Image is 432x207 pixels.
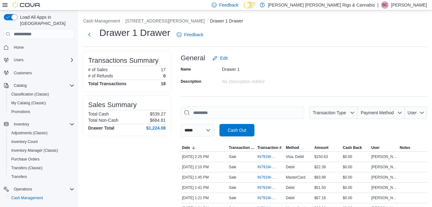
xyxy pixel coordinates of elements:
button: Home [1,43,77,52]
span: Notes [400,145,410,150]
span: Inventory Manager (Classic) [9,147,74,154]
span: Classification (Classic) [11,92,49,97]
button: IN791W-33351 [257,163,283,171]
span: Debit [286,185,294,190]
button: Transfers [6,172,77,181]
span: $51.50 [314,185,326,190]
span: Customers [14,71,32,76]
a: Purchase Orders [9,155,42,163]
span: Catalog [11,82,74,89]
span: IN791W-33351 [257,165,277,170]
span: Feedback [219,2,238,8]
button: IN791W-33352 [257,153,283,160]
button: Transaction Type [228,144,256,151]
h4: Total Transactions [88,81,127,86]
p: 0 [163,73,166,78]
span: $67.18 [314,195,326,200]
span: $150.63 [314,154,328,159]
div: Sheila Cayenne [381,1,389,9]
p: Sale [229,185,236,190]
button: Promotions [6,107,77,116]
nav: An example of EuiBreadcrumbs [83,18,427,25]
p: [PERSON_NAME] [PERSON_NAME] Rigs & Cannabis [268,1,375,9]
button: Customers [1,68,77,77]
button: Inventory Manager (Classic) [6,146,77,155]
span: Amount [314,145,328,150]
span: Adjustments (Classic) [11,131,48,136]
span: [PERSON_NAME] [371,154,397,159]
a: Adjustments (Classic) [9,129,50,137]
button: User [370,144,399,151]
label: Description [181,79,201,84]
span: Inventory Count [9,138,74,145]
input: Dark Mode [244,2,257,8]
span: Catalog [14,83,27,88]
button: IN791W-33350 [257,174,283,181]
a: Transfers [9,173,29,180]
span: Transaction # [257,145,281,150]
a: Transfers (Classic) [9,164,45,172]
span: Feedback [184,32,203,38]
div: $0.00 [342,194,370,202]
span: Debit [286,195,294,200]
span: Home [14,45,24,50]
button: Drawer 1 Drawer [210,18,243,23]
span: Transaction Type [229,145,255,150]
a: Classification (Classic) [9,91,52,98]
h6: Total Cash [88,111,109,116]
span: IN791W-33348 [257,195,277,200]
span: IN791W-33350 [257,175,277,180]
button: Classification (Classic) [6,90,77,99]
button: Payment Method [357,106,405,119]
span: Transfers (Classic) [11,165,43,170]
p: Sale [229,195,236,200]
button: Transaction # [256,144,284,151]
span: User [408,110,417,115]
div: [DATE] 1:41 PM [181,184,228,191]
span: Cash Management [11,195,43,200]
p: 17 [161,67,166,72]
h6: # of Sales [88,67,108,72]
span: Inventory Count [11,139,38,144]
div: [DATE] 2:25 PM [181,153,228,160]
button: Inventory [11,121,32,128]
p: Sale [229,175,236,180]
span: Purchase Orders [9,155,74,163]
button: Purchase Orders [6,155,77,164]
p: Sale [229,165,236,170]
label: Name [181,67,191,72]
button: Catalog [1,81,77,90]
span: Load All Apps in [GEOGRAPHIC_DATA] [18,14,74,27]
a: Cash Management [9,194,45,202]
h3: Sales Summary [88,101,137,109]
div: [DATE] 1:21 PM [181,194,228,202]
button: Inventory [1,120,77,129]
span: $22.39 [314,165,326,170]
span: Transfers (Classic) [9,164,74,172]
span: [PERSON_NAME] [371,195,397,200]
span: Transfers [9,173,74,180]
span: Promotions [11,109,30,114]
span: Transaction Type [313,110,346,115]
span: [PERSON_NAME] [371,175,397,180]
h6: Total Non-Cash [88,118,118,123]
button: Cash Out [219,124,254,136]
h1: Drawer 1 Drawer [99,27,170,39]
span: Cash Back [343,145,362,150]
img: Cova [13,2,41,8]
span: Cash Out [228,127,246,133]
button: Users [11,56,26,64]
p: Sale [229,154,236,159]
button: Amount [313,144,341,151]
span: Purchase Orders [11,157,40,162]
span: Method [286,145,299,150]
button: IN791W-33349 [257,184,283,191]
span: $83.99 [314,175,326,180]
button: Method [284,144,313,151]
button: Cash Management [6,194,77,202]
span: Transfers [11,174,27,179]
div: $0.00 [342,163,370,171]
p: [PERSON_NAME] [391,1,427,9]
span: My Catalog (Classic) [9,99,74,107]
div: $0.00 [342,153,370,160]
